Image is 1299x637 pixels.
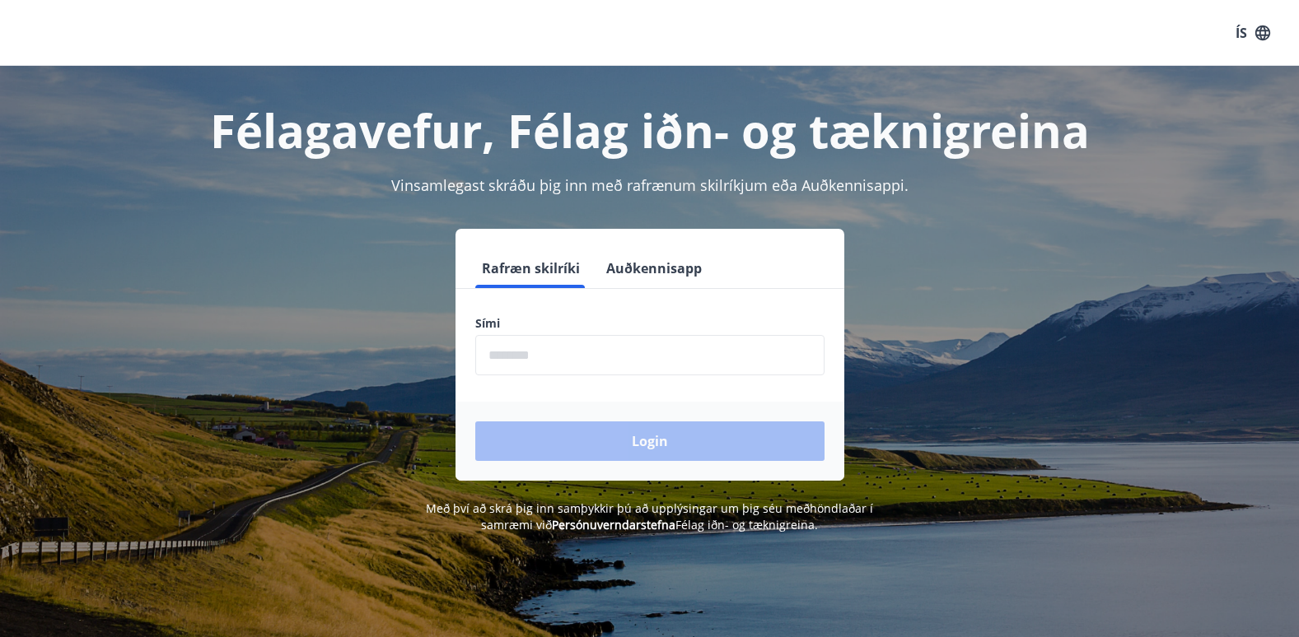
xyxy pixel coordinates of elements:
button: ÍS [1227,18,1279,48]
button: Rafræn skilríki [475,249,586,288]
a: Persónuverndarstefna [552,517,675,532]
h1: Félagavefur, Félag iðn- og tæknigreina [77,99,1223,161]
span: Með því að skrá þig inn samþykkir þú að upplýsingar um þig séu meðhöndlaðar í samræmi við Félag i... [426,500,873,532]
button: Auðkennisapp [600,249,708,288]
label: Sími [475,315,825,332]
span: Vinsamlegast skráðu þig inn með rafrænum skilríkjum eða Auðkennisappi. [391,175,909,195]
